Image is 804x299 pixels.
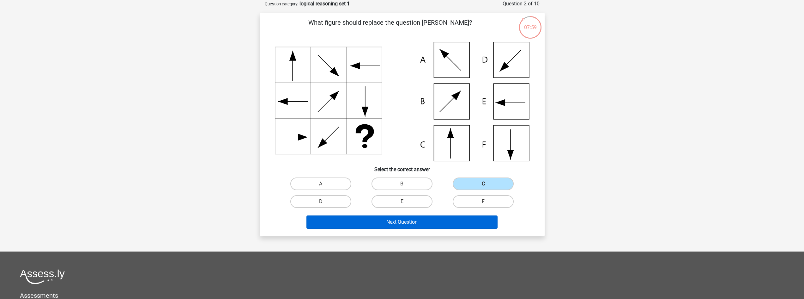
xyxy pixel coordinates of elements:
[20,269,65,284] img: Assessly logo
[270,18,511,37] p: What figure should replace the question [PERSON_NAME]?
[270,161,535,172] h6: Select the correct answer
[290,178,351,190] label: A
[290,195,351,208] label: D
[372,178,432,190] label: B
[453,195,514,208] label: F
[518,16,542,31] div: 07:59
[306,215,498,229] button: Next Question
[372,195,432,208] label: E
[265,2,298,6] small: Question category:
[299,1,350,7] strong: logical reasoning set 1
[453,178,514,190] label: C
